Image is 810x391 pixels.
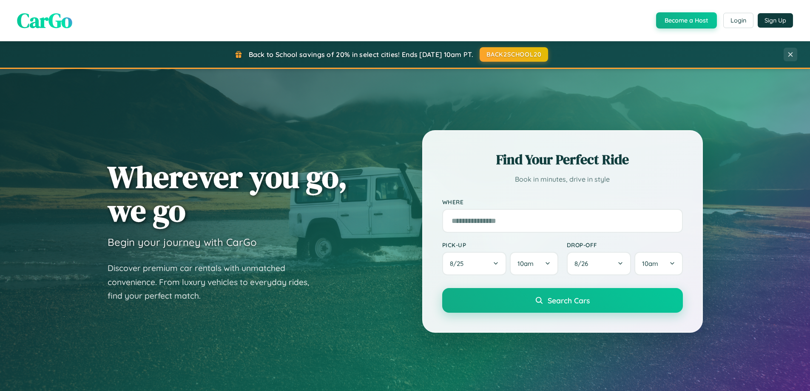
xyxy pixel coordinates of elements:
h3: Begin your journey with CarGo [108,236,257,248]
button: 8/26 [567,252,631,275]
span: Search Cars [548,296,590,305]
span: Back to School savings of 20% in select cities! Ends [DATE] 10am PT. [249,50,473,59]
p: Discover premium car rentals with unmatched convenience. From luxury vehicles to everyday rides, ... [108,261,320,303]
button: Sign Up [758,13,793,28]
span: 8 / 25 [450,260,468,268]
label: Pick-up [442,241,558,248]
span: 10am [517,260,534,268]
p: Book in minutes, drive in style [442,173,683,186]
span: CarGo [17,6,72,34]
span: 10am [642,260,658,268]
button: Search Cars [442,288,683,313]
button: 10am [510,252,558,275]
label: Drop-off [567,241,683,248]
button: Become a Host [656,12,717,29]
label: Where [442,198,683,205]
h1: Wherever you go, we go [108,160,347,227]
button: BACK2SCHOOL20 [480,47,548,62]
button: 10am [634,252,682,275]
button: 8/25 [442,252,507,275]
span: 8 / 26 [574,260,592,268]
h2: Find Your Perfect Ride [442,150,683,169]
button: Login [723,13,753,28]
